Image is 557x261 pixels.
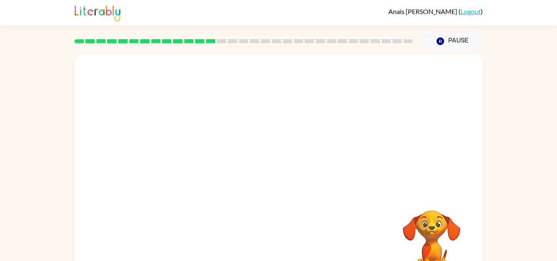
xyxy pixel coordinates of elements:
[388,7,483,15] div: ( )
[75,3,120,21] img: Literably
[461,7,481,15] a: Logout
[423,32,483,51] button: Pause
[388,7,458,15] span: Anais [PERSON_NAME]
